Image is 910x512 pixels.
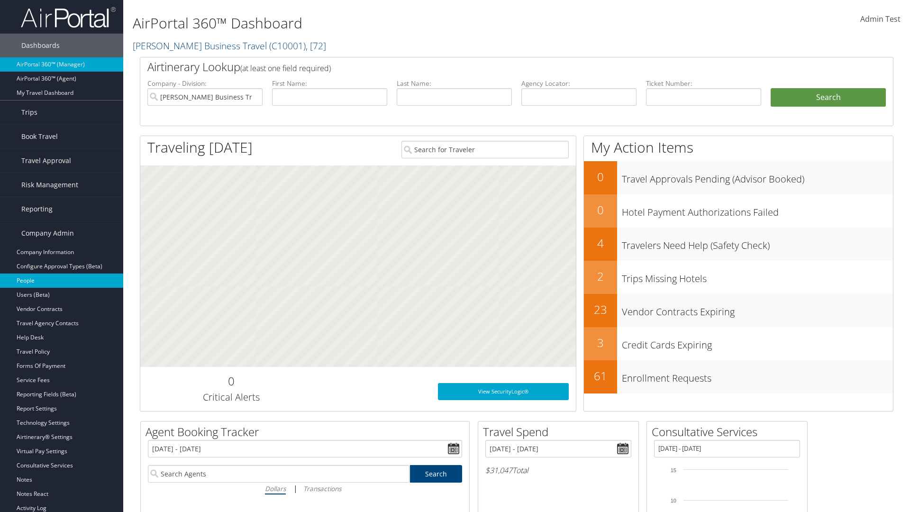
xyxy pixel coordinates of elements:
span: Book Travel [21,125,58,148]
tspan: 10 [671,498,676,503]
h2: 3 [584,335,617,351]
h2: Agent Booking Tracker [146,424,469,440]
h3: Travel Approvals Pending (Advisor Booked) [622,168,893,186]
span: Trips [21,101,37,124]
h3: Enrollment Requests [622,367,893,385]
h3: Critical Alerts [147,391,315,404]
a: View SecurityLogic® [438,383,569,400]
span: Reporting [21,197,53,221]
a: 3Credit Cards Expiring [584,327,893,360]
span: Risk Management [21,173,78,197]
a: Admin Test [860,5,901,34]
h3: Hotel Payment Authorizations Failed [622,201,893,219]
label: Ticket Number: [646,79,761,88]
span: Company Admin [21,221,74,245]
span: Travel Approval [21,149,71,173]
h2: 23 [584,302,617,318]
h1: AirPortal 360™ Dashboard [133,13,645,33]
span: Dashboards [21,34,60,57]
h2: Airtinerary Lookup [147,59,823,75]
a: 0Travel Approvals Pending (Advisor Booked) [584,161,893,194]
h2: 0 [147,373,315,389]
span: ( C10001 ) [269,39,306,52]
div: | [148,483,462,494]
h3: Credit Cards Expiring [622,334,893,352]
label: First Name: [272,79,387,88]
h2: Consultative Services [652,424,807,440]
span: Admin Test [860,14,901,24]
tspan: 15 [671,467,676,473]
a: [PERSON_NAME] Business Travel [133,39,326,52]
label: Agency Locator: [521,79,637,88]
label: Last Name: [397,79,512,88]
a: 2Trips Missing Hotels [584,261,893,294]
h3: Trips Missing Hotels [622,267,893,285]
i: Dollars [265,484,286,493]
a: 0Hotel Payment Authorizations Failed [584,194,893,228]
span: (at least one field required) [240,63,331,73]
h2: 4 [584,235,617,251]
h1: Traveling [DATE] [147,137,253,157]
h3: Travelers Need Help (Safety Check) [622,234,893,252]
a: Search [410,465,463,483]
h2: 0 [584,169,617,185]
img: airportal-logo.png [21,6,116,28]
h6: Total [485,465,631,475]
h2: 2 [584,268,617,284]
label: Company - Division: [147,79,263,88]
h2: Travel Spend [483,424,638,440]
input: Search Agents [148,465,409,483]
h1: My Action Items [584,137,893,157]
h3: Vendor Contracts Expiring [622,301,893,319]
a: 23Vendor Contracts Expiring [584,294,893,327]
i: Transactions [303,484,341,493]
h2: 61 [584,368,617,384]
button: Search [771,88,886,107]
a: 4Travelers Need Help (Safety Check) [584,228,893,261]
input: Search for Traveler [401,141,569,158]
a: 61Enrollment Requests [584,360,893,393]
h2: 0 [584,202,617,218]
span: , [ 72 ] [306,39,326,52]
span: $31,047 [485,465,512,475]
